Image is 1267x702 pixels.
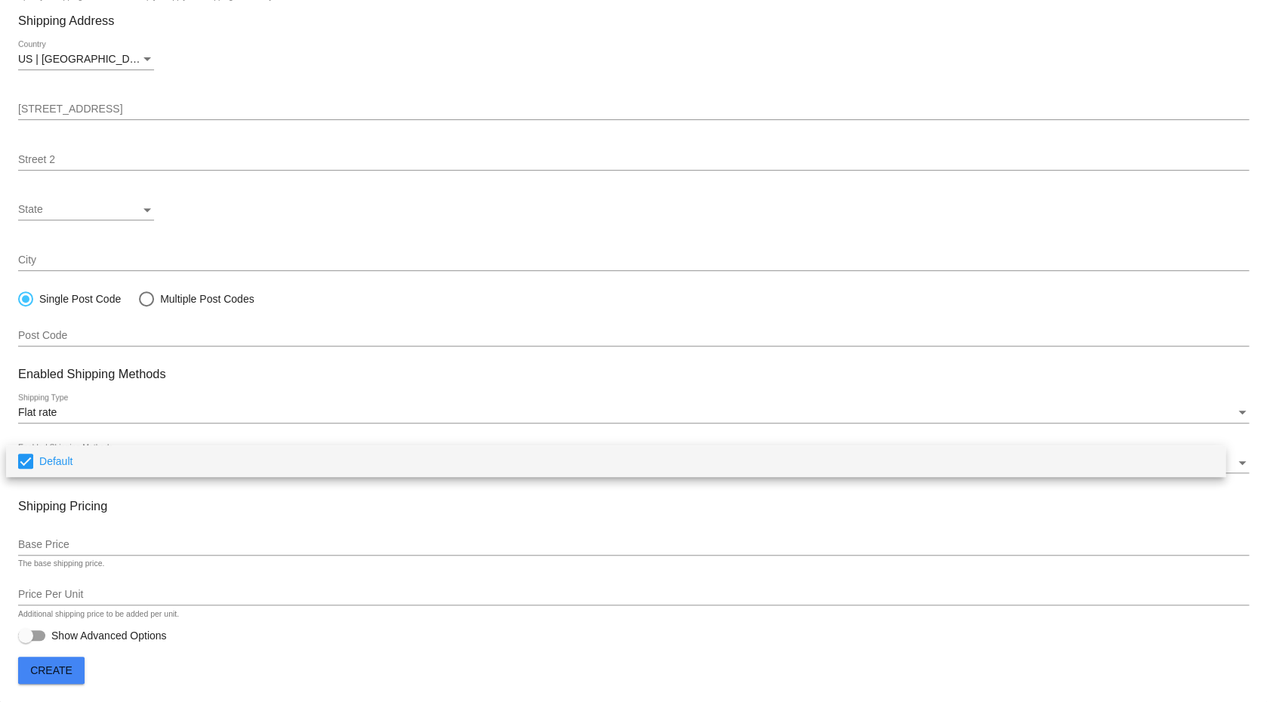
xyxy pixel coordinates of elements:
[33,293,121,305] div: Single Post Code
[18,559,104,568] div: The base shipping price.
[18,499,1249,513] h3: Shipping Pricing
[18,14,1249,28] h3: Shipping Address
[18,367,1249,381] h3: Enabled Shipping Methods
[51,628,167,643] span: Show Advanced Options
[18,54,154,66] mat-select: Country
[18,657,85,684] button: Create
[18,610,179,619] div: Additional shipping price to be added per unit.
[18,457,1249,469] mat-select: Enabled Shipping Methods
[18,154,1249,166] input: Street 2
[18,456,51,468] span: Default
[18,103,1249,115] input: Street 1
[18,53,152,65] span: US | [GEOGRAPHIC_DATA]
[18,539,1249,551] input: Base Price
[18,204,154,216] mat-select: State
[30,664,72,676] span: Create
[18,407,1249,419] mat-select: Shipping Type
[154,293,254,305] div: Multiple Post Codes
[18,203,43,215] span: State
[18,254,1249,266] input: City
[18,589,1249,601] input: Price Per Unit
[18,330,1249,342] input: Post Code
[18,406,57,418] span: Flat rate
